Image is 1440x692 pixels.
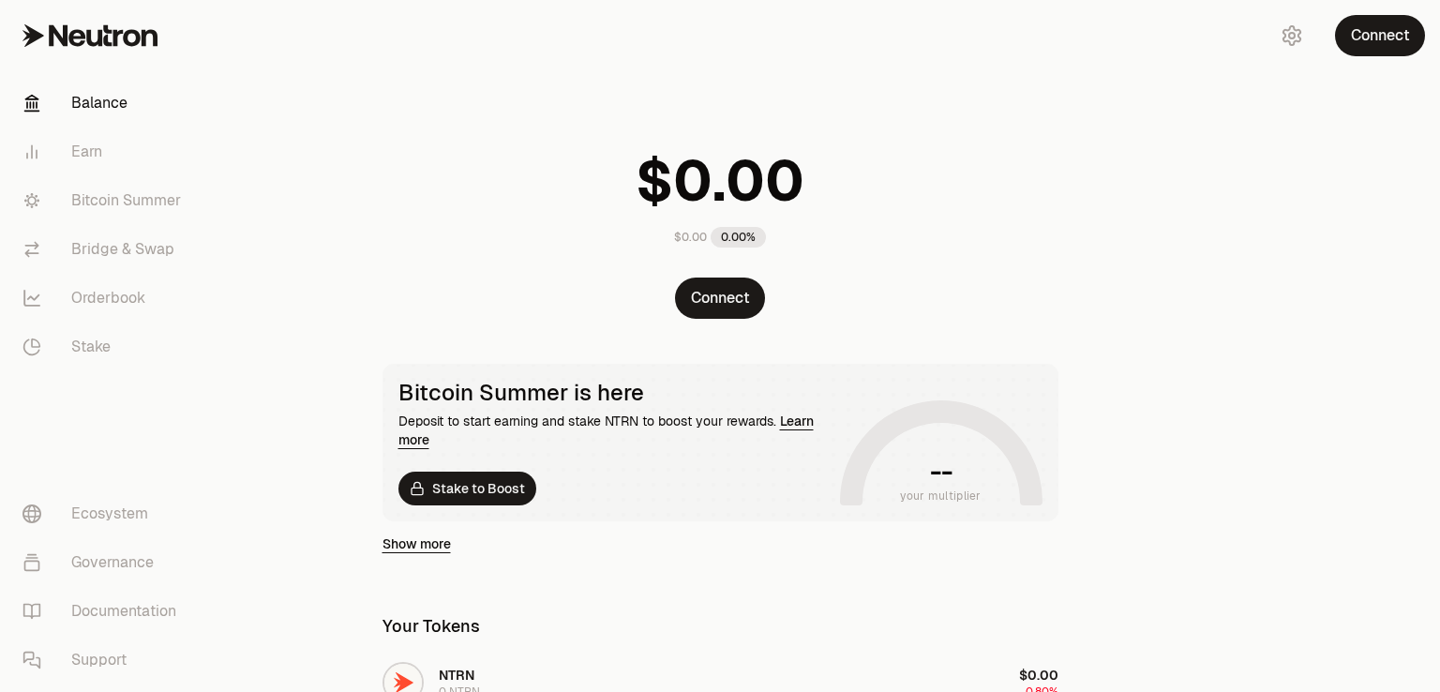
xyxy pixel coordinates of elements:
div: 0.00% [711,227,766,248]
button: Connect [675,278,765,319]
a: Bitcoin Summer [7,176,202,225]
div: $0.00 [674,230,707,245]
a: Ecosystem [7,489,202,538]
a: Support [7,636,202,684]
div: Bitcoin Summer is here [398,380,832,406]
a: Earn [7,128,202,176]
a: Stake [7,323,202,371]
h1: -- [930,457,952,487]
div: Deposit to start earning and stake NTRN to boost your rewards. [398,412,832,449]
a: Orderbook [7,274,202,323]
a: Documentation [7,587,202,636]
button: Connect [1335,15,1425,56]
a: Governance [7,538,202,587]
a: Stake to Boost [398,472,536,505]
span: your multiplier [900,487,982,505]
a: Bridge & Swap [7,225,202,274]
div: Your Tokens [382,613,480,639]
a: Balance [7,79,202,128]
a: Show more [382,534,451,553]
